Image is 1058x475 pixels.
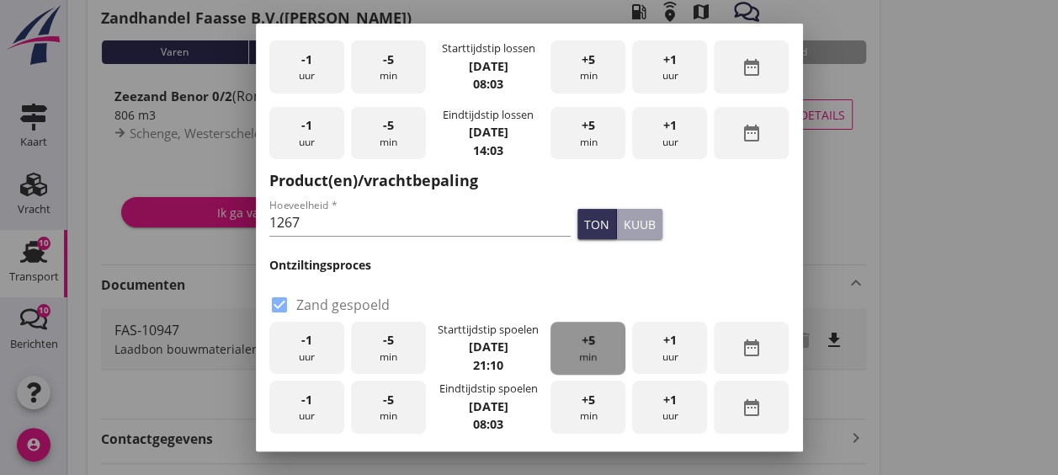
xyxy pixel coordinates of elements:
[269,169,790,192] h2: Product(en)/vrachtbepaling
[663,51,677,69] span: +1
[439,381,537,397] div: Eindtijdstip spoelen
[443,107,534,123] div: Eindtijdstip lossen
[468,124,508,140] strong: [DATE]
[742,57,762,77] i: date_range
[473,142,503,158] strong: 14:03
[632,40,707,93] div: uur
[582,116,595,135] span: +5
[582,331,595,350] span: +5
[301,116,312,135] span: -1
[351,107,426,160] div: min
[296,296,390,313] label: Zand gespoeld
[441,40,534,56] div: Starttijdstip lossen
[742,398,762,418] i: date_range
[383,116,394,135] span: -5
[269,107,344,160] div: uur
[663,331,677,350] span: +1
[269,322,344,375] div: uur
[269,209,572,236] input: Hoeveelheid *
[438,322,539,338] div: Starttijdstip spoelen
[269,256,790,274] h3: Ontziltingsproces
[550,40,625,93] div: min
[473,416,503,432] strong: 08:03
[468,339,508,355] strong: [DATE]
[301,51,312,69] span: -1
[550,381,625,434] div: min
[742,338,762,358] i: date_range
[383,51,394,69] span: -5
[742,123,762,143] i: date_range
[550,107,625,160] div: min
[301,391,312,409] span: -1
[351,322,426,375] div: min
[584,216,609,233] div: ton
[632,322,707,375] div: uur
[582,391,595,409] span: +5
[468,58,508,74] strong: [DATE]
[632,381,707,434] div: uur
[351,381,426,434] div: min
[663,116,677,135] span: +1
[632,107,707,160] div: uur
[617,209,662,239] button: kuub
[582,51,595,69] span: +5
[473,357,503,373] strong: 21:10
[663,391,677,409] span: +1
[468,398,508,414] strong: [DATE]
[624,216,656,233] div: kuub
[301,331,312,350] span: -1
[269,381,344,434] div: uur
[269,40,344,93] div: uur
[383,391,394,409] span: -5
[351,40,426,93] div: min
[577,209,617,239] button: ton
[473,76,503,92] strong: 08:03
[550,322,625,375] div: min
[383,331,394,350] span: -5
